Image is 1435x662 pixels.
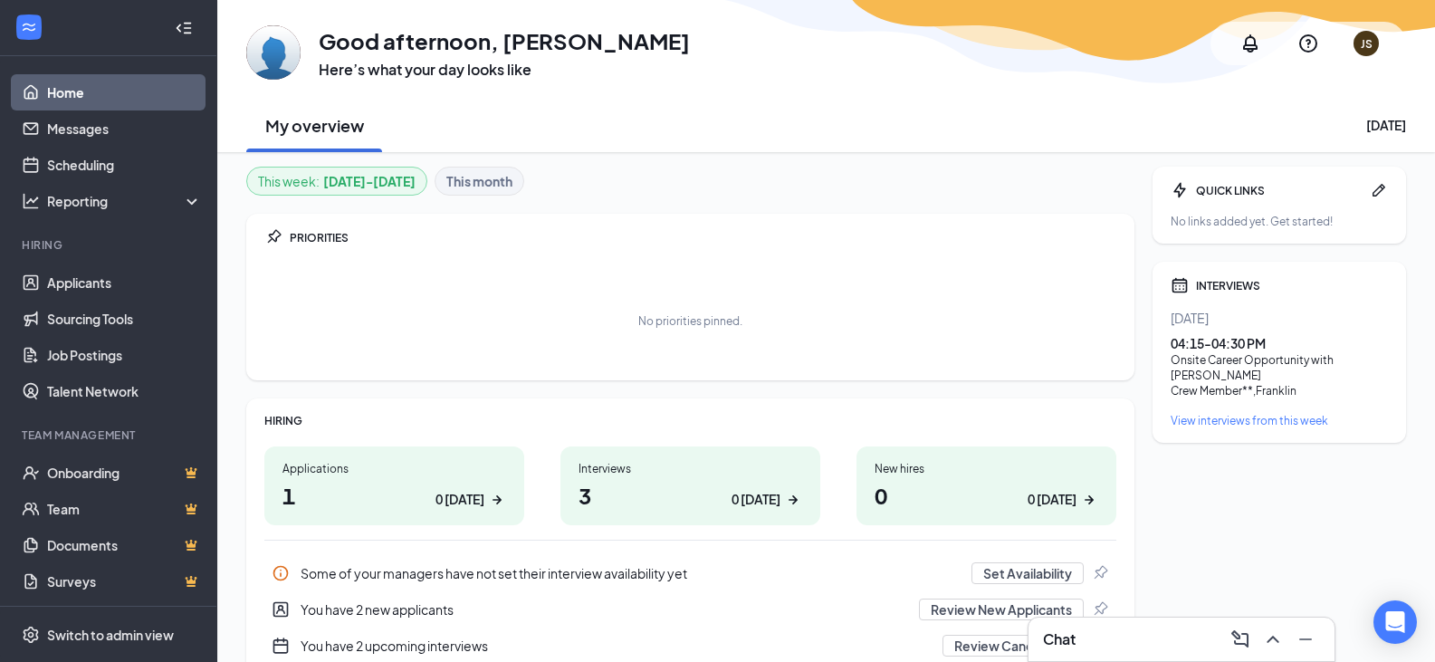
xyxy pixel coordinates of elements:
div: PRIORITIES [290,230,1116,245]
div: [DATE] [1171,309,1388,327]
a: New hires00 [DATE]ArrowRight [856,446,1116,525]
div: Interviews [579,461,802,476]
div: Switch to admin view [47,626,174,644]
a: Home [47,74,202,110]
div: No links added yet. Get started! [1171,214,1388,229]
a: SurveysCrown [47,563,202,600]
h2: My overview [265,114,364,137]
svg: Bolt [1171,181,1189,199]
svg: QuestionInfo [1297,33,1319,54]
a: Applicants [47,264,202,301]
div: 0 [DATE] [435,490,484,509]
div: Team Management [22,427,198,443]
a: TeamCrown [47,491,202,527]
div: Onsite Career Opportunity with [PERSON_NAME] [1171,352,1388,383]
a: OnboardingCrown [47,455,202,491]
a: Applications10 [DATE]ArrowRight [264,446,524,525]
svg: ComposeMessage [1229,628,1251,650]
div: No priorities pinned. [638,313,742,329]
a: Job Postings [47,337,202,373]
div: QUICK LINKS [1196,183,1363,198]
div: Reporting [47,192,203,210]
button: Review New Applicants [919,599,1084,620]
div: HIRING [264,413,1116,428]
svg: Notifications [1239,33,1261,54]
div: This week : [258,171,416,191]
a: Talent Network [47,373,202,409]
svg: Analysis [22,192,40,210]
div: Hiring [22,237,198,253]
button: Review Candidates [942,635,1084,657]
h3: Here’s what your day looks like [319,60,690,80]
svg: ChevronUp [1262,628,1284,650]
div: JS [1361,36,1373,52]
h1: Good afternoon, [PERSON_NAME] [319,25,690,56]
svg: Calendar [1171,276,1189,294]
div: Some of your managers have not set their interview availability yet [264,555,1116,591]
div: Open Intercom Messenger [1373,600,1417,644]
h1: 3 [579,480,802,511]
a: DocumentsCrown [47,527,202,563]
div: 0 [DATE] [732,490,780,509]
svg: Pen [1370,181,1388,199]
a: InfoSome of your managers have not set their interview availability yetSet AvailabilityPin [264,555,1116,591]
svg: Pin [1091,600,1109,619]
svg: Collapse [175,19,193,37]
div: You have 2 upcoming interviews [301,637,932,655]
svg: Info [272,564,290,582]
div: You have 2 new applicants [264,591,1116,628]
svg: Settings [22,626,40,644]
h1: 0 [875,480,1098,511]
svg: ArrowRight [1080,491,1098,509]
div: 0 [DATE] [1028,490,1076,509]
div: [DATE] [1366,116,1406,134]
b: [DATE] - [DATE] [323,171,416,191]
a: Interviews30 [DATE]ArrowRight [560,446,820,525]
button: ComposeMessage [1226,625,1255,654]
button: ChevronUp [1258,625,1287,654]
svg: UserEntity [272,600,290,619]
div: Crew Member** , Franklin [1171,383,1388,398]
div: You have 2 new applicants [301,600,908,619]
img: Jaden Settle [246,25,301,80]
button: Set Availability [971,562,1084,584]
div: New hires [875,461,1098,476]
a: Scheduling [47,147,202,183]
div: 04:15 - 04:30 PM [1171,334,1388,352]
h3: Chat [1043,629,1076,649]
div: INTERVIEWS [1196,278,1388,293]
h1: 1 [282,480,506,511]
a: View interviews from this week [1171,413,1388,428]
div: Applications [282,461,506,476]
svg: Pin [1091,564,1109,582]
svg: ArrowRight [784,491,802,509]
svg: ArrowRight [488,491,506,509]
b: This month [446,171,512,191]
a: Sourcing Tools [47,301,202,337]
div: Some of your managers have not set their interview availability yet [301,564,961,582]
a: Messages [47,110,202,147]
svg: CalendarNew [272,637,290,655]
button: Minimize [1291,625,1320,654]
svg: Minimize [1295,628,1316,650]
svg: Pin [264,228,282,246]
svg: WorkstreamLogo [20,18,38,36]
a: UserEntityYou have 2 new applicantsReview New ApplicantsPin [264,591,1116,628]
